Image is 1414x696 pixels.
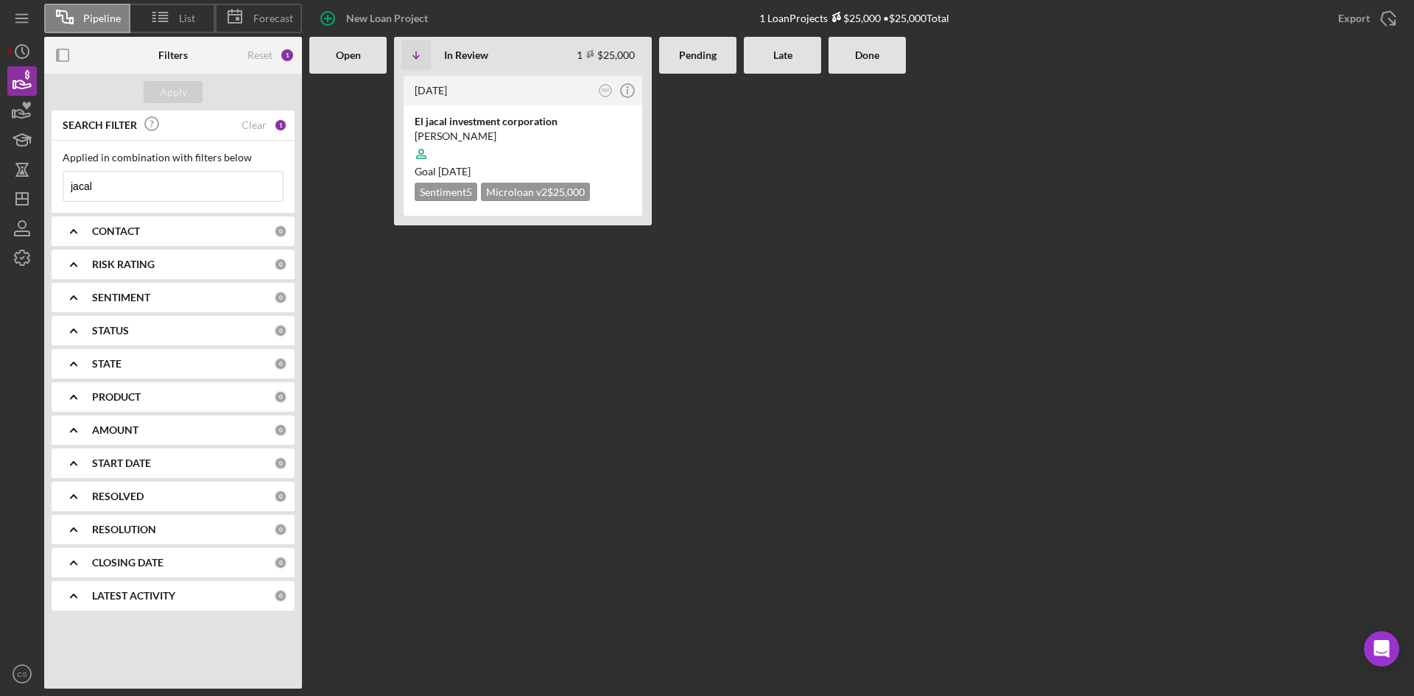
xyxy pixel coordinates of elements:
[92,424,138,436] b: AMOUNT
[92,259,155,270] b: RISK RATING
[773,49,792,61] b: Late
[92,358,122,370] b: STATE
[274,324,287,337] div: 0
[309,4,443,33] button: New Loan Project
[92,491,144,502] b: RESOLVED
[158,49,188,61] b: Filters
[274,556,287,569] div: 0
[759,12,949,24] div: 1 Loan Projects • $25,000 Total
[444,49,488,61] b: In Review
[679,49,717,61] b: Pending
[481,183,590,201] div: Microloan v2 $25,000
[92,292,150,303] b: SENTIMENT
[855,49,879,61] b: Done
[63,119,137,131] b: SEARCH FILTER
[401,74,644,218] a: [DATE]BMEl jacal investment corporation[PERSON_NAME]Goal [DATE]Sentiment5Microloan v2$25,000
[247,49,272,61] div: Reset
[274,258,287,271] div: 0
[415,84,447,96] time: 2025-07-29 05:24
[17,670,27,678] text: CS
[253,13,293,24] span: Forecast
[7,659,37,689] button: CS
[280,48,295,63] div: 1
[438,165,471,177] time: 09/12/2025
[160,81,187,103] div: Apply
[92,557,163,569] b: CLOSING DATE
[274,490,287,503] div: 0
[602,88,609,93] text: BM
[274,423,287,437] div: 0
[1323,4,1407,33] button: Export
[415,129,631,144] div: [PERSON_NAME]
[274,457,287,470] div: 0
[415,114,631,129] div: El jacal investment corporation
[92,391,141,403] b: PRODUCT
[242,119,267,131] div: Clear
[577,49,635,61] div: 1 $25,000
[346,4,428,33] div: New Loan Project
[1338,4,1370,33] div: Export
[83,13,121,24] span: Pipeline
[1364,631,1399,667] div: Open Intercom Messenger
[92,457,151,469] b: START DATE
[274,390,287,404] div: 0
[63,152,284,164] div: Applied in combination with filters below
[828,12,881,24] div: $25,000
[336,49,361,61] b: Open
[92,325,129,337] b: STATUS
[415,165,471,177] span: Goal
[274,291,287,304] div: 0
[415,183,477,201] div: Sentiment 5
[274,589,287,602] div: 0
[274,523,287,536] div: 0
[274,225,287,238] div: 0
[596,81,616,101] button: BM
[92,225,140,237] b: CONTACT
[92,524,156,535] b: RESOLUTION
[92,590,175,602] b: LATEST ACTIVITY
[274,357,287,370] div: 0
[144,81,203,103] button: Apply
[274,119,287,132] div: 1
[179,13,195,24] span: List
